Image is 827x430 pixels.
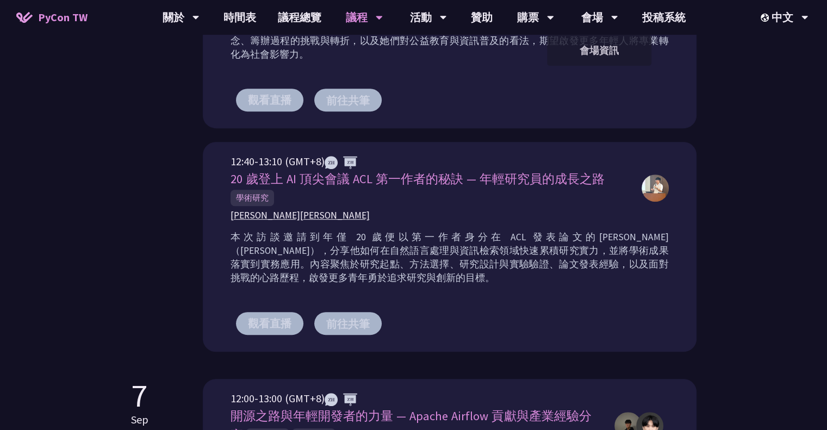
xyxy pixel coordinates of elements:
[16,12,33,23] img: Home icon of PyCon TW 2025
[231,153,631,170] div: 12:40-13:10 (GMT+8)
[314,312,382,335] button: 前往共筆
[131,412,148,428] p: Sep
[314,89,382,111] button: 前往共筆
[761,14,772,22] img: Locale Icon
[325,156,357,169] img: ZHZH.38617ef.svg
[547,38,651,63] a: 會場資訊
[231,209,370,222] span: [PERSON_NAME][PERSON_NAME]
[5,4,98,31] a: PyCon TW
[131,379,148,412] p: 7
[231,171,605,186] span: 20 歲登上 AI 頂尖會議 ACL 第一作者的秘訣 — 年輕研究員的成長之路
[325,393,357,406] img: ZHZH.38617ef.svg
[231,230,669,285] p: 本次訪談邀請到年僅 20 歲便以第一作者身分在 ACL 發表論文的[PERSON_NAME]（[PERSON_NAME]），分享他如何在自然語言處理與資訊檢索領域快速累積研究實力，並將學術成果落...
[642,175,669,202] img: 許新翎 Justin Hsu
[236,312,303,335] button: 觀看直播
[231,390,604,407] div: 12:00-13:00 (GMT+8)
[38,9,88,26] span: PyCon TW
[231,190,274,206] span: 學術研究
[236,89,303,111] button: 觀看直播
